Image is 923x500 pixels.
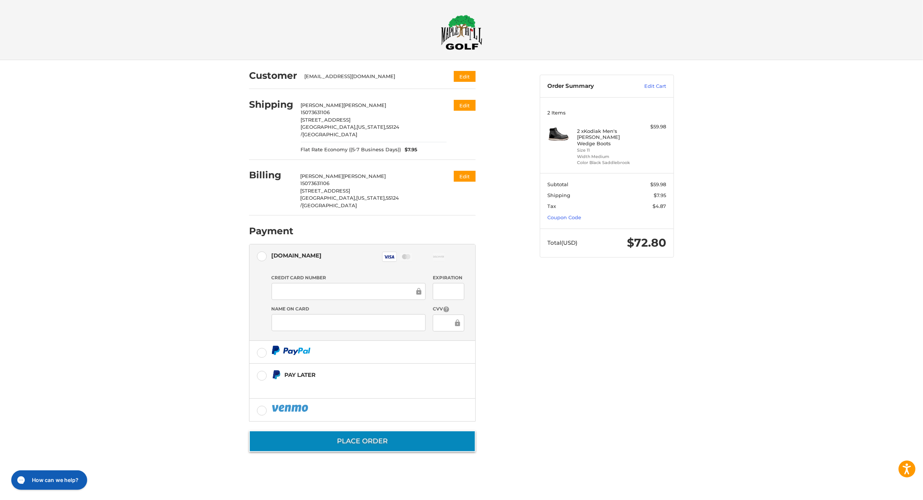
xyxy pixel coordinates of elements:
span: [US_STATE], [357,195,386,201]
span: $59.98 [651,181,666,187]
span: [GEOGRAPHIC_DATA], [301,124,357,130]
h2: Payment [249,225,293,237]
a: Coupon Code [548,214,582,220]
iframe: PayPal Message 1 [272,383,429,389]
div: $59.98 [637,123,666,131]
label: Credit Card Number [272,274,426,281]
span: $7.95 [654,192,666,198]
li: Color Black Saddlebrook [577,160,635,166]
img: Maple Hill Golf [441,15,482,50]
span: $7.95 [401,146,418,154]
span: [GEOGRAPHIC_DATA] [303,131,358,137]
h2: Shipping [249,99,293,110]
span: 15073631106 [301,109,330,115]
span: [PERSON_NAME] [301,173,343,179]
button: Edit [454,71,476,82]
h2: Billing [249,169,293,181]
li: Size 11 [577,147,635,154]
div: [EMAIL_ADDRESS][DOMAIN_NAME] [305,73,440,80]
span: [PERSON_NAME] [301,102,344,108]
span: [GEOGRAPHIC_DATA], [301,195,357,201]
li: Width Medium [577,154,635,160]
span: Total (USD) [548,239,578,246]
button: Place Order [249,431,476,452]
span: Tax [548,203,556,209]
img: PayPal icon [272,404,310,413]
div: Pay Later [284,369,428,381]
h3: 2 Items [548,110,666,116]
span: Subtotal [548,181,569,187]
label: CVV [433,306,464,313]
span: Flat Rate Economy ((5-7 Business Days)) [301,146,401,154]
span: $4.87 [653,203,666,209]
h4: 2 x Kodiak Men's [PERSON_NAME] Wedge Boots [577,128,635,146]
span: [STREET_ADDRESS] [301,117,351,123]
a: Edit Cart [628,83,666,90]
span: Shipping [548,192,571,198]
span: [GEOGRAPHIC_DATA] [302,202,357,208]
label: Name on Card [272,306,426,312]
span: [US_STATE], [357,124,387,130]
img: PayPal icon [272,346,311,355]
img: Pay Later icon [272,370,281,380]
span: $72.80 [627,236,666,250]
span: 15073631106 [301,180,330,186]
h2: Customer [249,70,297,81]
div: [DOMAIN_NAME] [272,249,322,262]
button: Edit [454,171,476,182]
span: 55124 / [301,124,400,137]
label: Expiration [433,274,464,281]
span: 55124 / [301,195,399,208]
span: [PERSON_NAME] [343,173,386,179]
button: Edit [454,100,476,111]
span: [PERSON_NAME] [344,102,387,108]
iframe: Gorgias live chat messenger [8,468,89,492]
span: [STREET_ADDRESS] [301,188,350,194]
h3: Order Summary [548,83,628,90]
